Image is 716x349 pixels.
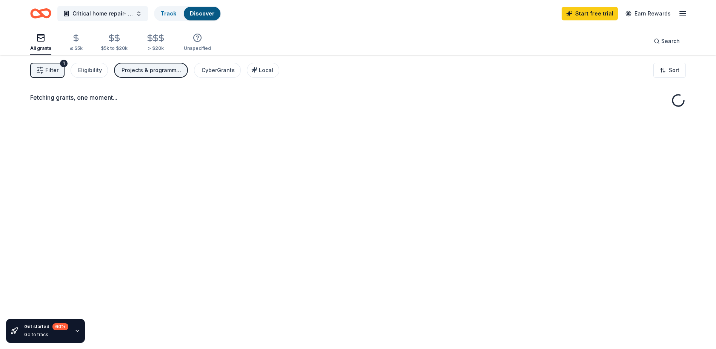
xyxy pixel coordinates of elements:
[45,66,59,75] span: Filter
[661,37,680,46] span: Search
[57,6,148,21] button: Critical home repair- Seniors and Veterans
[202,66,235,75] div: CyberGrants
[194,63,241,78] button: CyberGrants
[71,63,108,78] button: Eligibility
[30,93,686,102] div: Fetching grants, one moment...
[122,66,182,75] div: Projects & programming
[146,31,166,55] button: > $20k
[154,6,221,21] button: TrackDiscover
[24,332,68,338] div: Go to track
[60,60,68,67] div: 1
[69,45,83,51] div: ≤ $5k
[30,63,65,78] button: Filter1
[101,45,128,51] div: $5k to $20k
[72,9,133,18] span: Critical home repair- Seniors and Veterans
[621,7,675,20] a: Earn Rewards
[184,45,211,51] div: Unspecified
[184,30,211,55] button: Unspecified
[562,7,618,20] a: Start free trial
[247,63,279,78] button: Local
[114,63,188,78] button: Projects & programming
[146,45,166,51] div: > $20k
[101,31,128,55] button: $5k to $20k
[24,323,68,330] div: Get started
[653,63,686,78] button: Sort
[648,34,686,49] button: Search
[30,45,51,51] div: All grants
[69,31,83,55] button: ≤ $5k
[190,10,214,17] a: Discover
[30,5,51,22] a: Home
[78,66,102,75] div: Eligibility
[669,66,679,75] span: Sort
[30,30,51,55] button: All grants
[259,67,273,73] span: Local
[161,10,176,17] a: Track
[52,323,68,330] div: 60 %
